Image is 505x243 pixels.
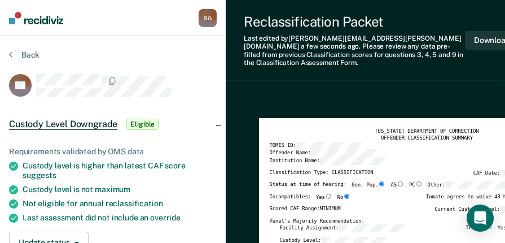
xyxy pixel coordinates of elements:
[23,185,217,194] div: Custody level is not
[311,149,380,157] input: Offender Name:
[390,181,404,189] label: AS
[269,170,373,177] label: Classification Type: CLASSIFICATION
[199,9,217,27] div: S G
[325,194,332,199] input: Yes
[199,9,217,27] button: SG
[269,142,365,150] label: TOMIS ID:
[320,157,389,165] input: Institution Name:
[9,12,63,24] img: Recidiviz
[269,194,350,206] div: Incompatibles:
[269,206,340,214] label: Scored CAF Range: MINIMUM
[397,181,404,186] input: AS
[269,149,379,157] label: Offender Name:
[23,199,217,209] div: Not eligible for annual
[337,194,351,201] label: No
[352,181,385,189] label: Gen. Pop.
[23,213,217,223] div: Last assessment did not include an
[269,157,388,165] label: Institution Name:
[23,161,217,180] div: Custody level is higher than latest CAF score
[106,199,163,208] span: reclassification
[150,213,181,222] span: override
[9,147,217,157] div: Requirements validated by OMS data
[316,194,332,201] label: Yes
[301,42,359,50] span: a few seconds ago
[279,224,407,232] label: Facility Assignment:
[296,142,365,150] input: TOMIS ID:
[244,14,465,30] div: Reclassification Packet
[9,50,39,60] button: Back
[467,205,494,232] div: Open Intercom Messenger
[126,119,159,130] span: Eligible
[9,119,117,130] span: Custody Level Downgrade
[409,181,423,189] label: PC
[415,181,423,186] input: PC
[339,224,408,232] input: Facility Assignment:
[95,185,130,194] span: maximum
[378,181,385,186] input: Gen. Pop.
[23,171,56,180] span: suggests
[343,194,350,199] input: No
[244,34,465,67] div: Last edited by [PERSON_NAME][EMAIL_ADDRESS][PERSON_NAME][DOMAIN_NAME] . Please review any data pr...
